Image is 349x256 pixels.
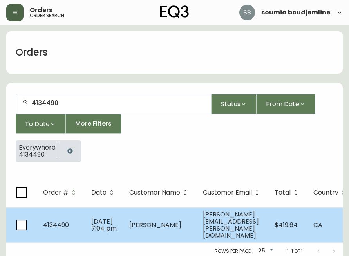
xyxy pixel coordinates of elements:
[129,220,181,229] span: [PERSON_NAME]
[43,190,69,195] span: Order #
[203,190,252,195] span: Customer Email
[212,94,257,114] button: Status
[43,189,79,196] span: Order #
[203,189,262,196] span: Customer Email
[129,189,190,196] span: Customer Name
[221,99,241,109] span: Status
[19,151,56,158] span: 4134490
[275,220,298,229] span: $419.64
[275,189,301,196] span: Total
[30,13,64,18] h5: order search
[266,99,299,109] span: From Date
[203,210,259,240] span: [PERSON_NAME][EMAIL_ADDRESS][PERSON_NAME][DOMAIN_NAME]
[313,189,349,196] span: Country
[313,190,338,195] span: Country
[129,190,180,195] span: Customer Name
[287,248,303,255] p: 1-1 of 1
[239,5,255,20] img: 83621bfd3c61cadf98040c636303d86a
[313,220,322,229] span: CA
[91,217,117,233] span: [DATE] 7:04 pm
[91,190,107,195] span: Date
[30,7,52,13] span: Orders
[261,9,330,16] span: soumia boudjemline
[75,119,112,128] span: More Filters
[32,99,205,106] input: Search
[257,94,315,114] button: From Date
[160,5,189,18] img: logo
[25,119,50,129] span: To Date
[91,189,117,196] span: Date
[215,248,252,255] p: Rows per page:
[66,114,121,134] button: More Filters
[275,190,291,195] span: Total
[19,144,56,151] span: Everywhere
[16,46,48,59] h1: Orders
[43,220,69,229] span: 4134490
[16,114,66,134] button: To Date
